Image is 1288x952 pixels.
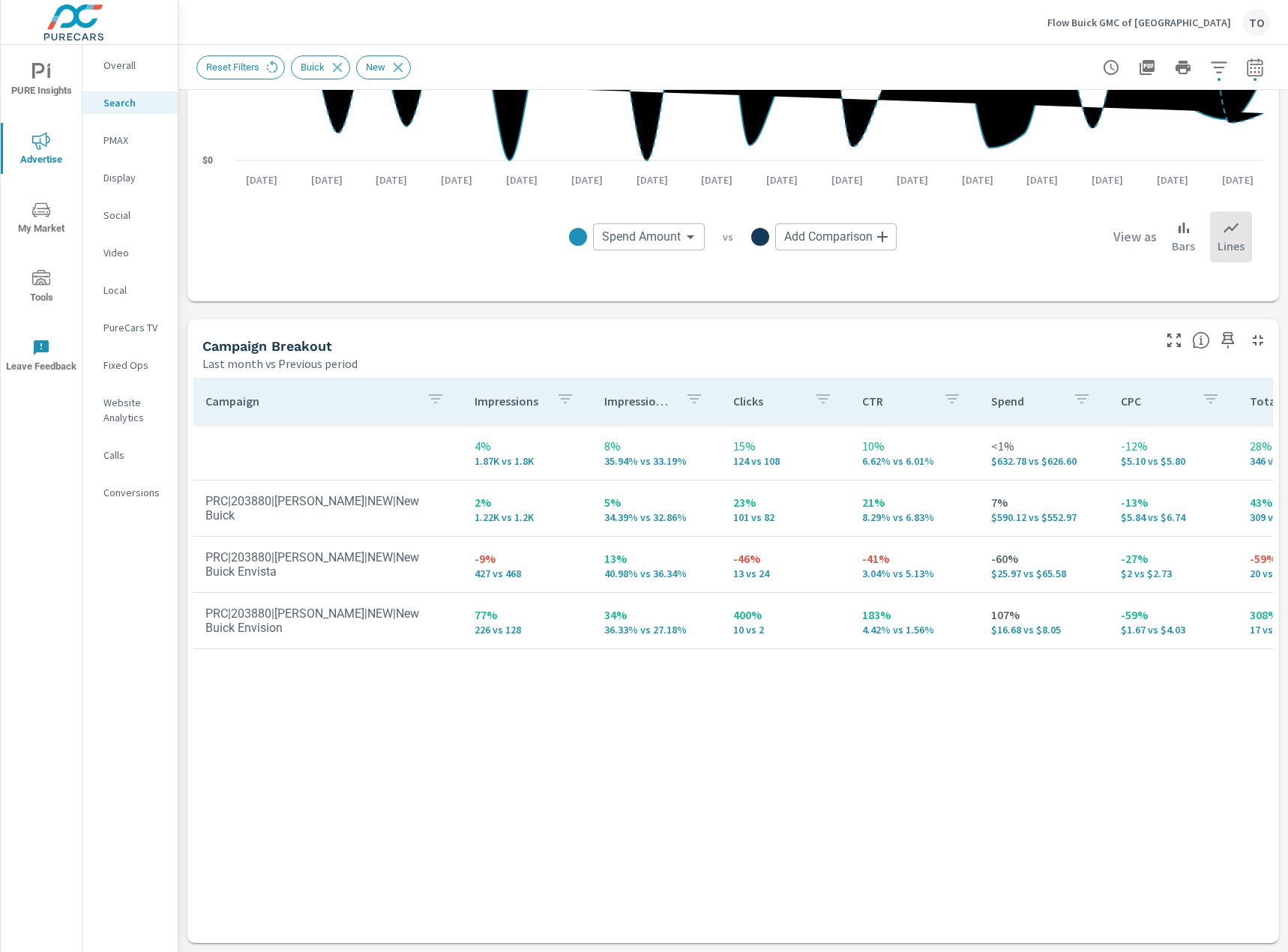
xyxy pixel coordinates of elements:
p: vs [705,230,751,244]
h5: Campaign Breakout [202,338,332,354]
p: -9% [475,549,580,567]
div: PMAX [82,129,178,151]
p: [DATE] [365,172,418,187]
text: $0 [202,155,213,166]
p: Bars [1172,237,1195,255]
p: -12% [1121,437,1226,455]
p: [DATE] [1016,172,1068,187]
p: Impressions [475,394,544,409]
span: Buick [292,61,334,73]
span: Tools [5,270,77,307]
p: Fixed Ops [103,358,166,373]
p: $5.10 vs $5.80 [1121,455,1226,467]
p: 10 vs 2 [733,624,838,636]
p: 15% [733,437,838,455]
span: PURE Insights [5,63,77,100]
p: Website Analytics [103,395,166,425]
p: [DATE] [821,172,873,187]
p: CPC [1121,394,1190,409]
td: PRC|203880|[PERSON_NAME]|NEW|New Buick Envision [193,594,463,647]
div: Add Comparison [775,223,897,250]
p: -46% [733,549,838,567]
p: 13% [604,549,709,567]
div: Buick [291,55,350,79]
p: [DATE] [756,172,808,187]
p: 35.94% vs 33.19% [604,455,709,467]
p: [DATE] [1212,172,1264,187]
p: 5% [604,493,709,511]
p: [DATE] [301,172,353,187]
p: $2 vs $2.73 [1121,567,1226,579]
span: Advertise [5,132,77,169]
td: PRC|203880|[PERSON_NAME]|NEW|New Buick [193,482,463,534]
p: Video [103,245,166,260]
div: Fixed Ops [82,354,178,376]
span: This is a summary of Search performance results by campaign. Each column can be sorted. [1192,331,1210,349]
p: $16.68 vs $8.05 [991,624,1096,636]
p: Last month vs Previous period [202,355,358,373]
p: [DATE] [626,172,678,187]
span: Add Comparison [784,229,873,244]
p: [DATE] [690,172,743,187]
div: Conversions [82,481,178,504]
div: Social [82,204,178,226]
p: PMAX [103,133,166,148]
p: CTR [862,394,931,409]
p: Calls [103,448,166,463]
span: My Market [5,201,77,238]
p: 400% [733,606,838,624]
p: 4.42% vs 1.56% [862,624,967,636]
p: 4% [475,437,580,455]
p: Local [103,283,166,298]
p: Impression Share [604,394,673,409]
p: 34% [604,606,709,624]
span: Leave Feedback [5,339,77,376]
p: 124 vs 108 [733,455,838,467]
p: 13 vs 24 [733,567,838,579]
p: -60% [991,549,1096,567]
p: 8% [604,437,709,455]
p: 1,219 vs 1,200 [475,511,580,523]
p: 1,872 vs 1,796 [475,455,580,467]
p: Overall [103,58,166,73]
div: Spend Amount [593,223,705,250]
div: Video [82,241,178,264]
p: 3.04% vs 5.13% [862,567,967,579]
h6: View as [1113,229,1157,244]
button: Select Date Range [1240,52,1270,82]
p: 226 vs 128 [475,624,580,636]
button: Make Fullscreen [1162,328,1186,352]
p: $632.78 vs $626.60 [991,455,1096,467]
p: $1.67 vs $4.03 [1121,624,1226,636]
p: $5.84 vs $6.74 [1121,511,1226,523]
p: Spend [991,394,1060,409]
p: Social [103,208,166,223]
span: New [357,61,394,73]
p: 6.62% vs 6.01% [862,455,967,467]
span: Reset Filters [197,61,268,73]
p: [DATE] [951,172,1004,187]
p: -27% [1121,549,1226,567]
p: [DATE] [886,172,939,187]
div: Search [82,91,178,114]
p: 40.98% vs 36.34% [604,567,709,579]
p: 77% [475,606,580,624]
div: Local [82,279,178,301]
p: Campaign [205,394,415,409]
p: PureCars TV [103,320,166,335]
p: [DATE] [561,172,613,187]
p: [DATE] [496,172,548,187]
p: 23% [733,493,838,511]
p: Search [103,95,166,110]
div: TO [1243,9,1270,36]
p: -59% [1121,606,1226,624]
p: Clicks [733,394,802,409]
span: Save this to your personalized report [1216,328,1240,352]
p: [DATE] [1146,172,1199,187]
p: 2% [475,493,580,511]
div: Reset Filters [196,55,285,79]
p: 8.29% vs 6.83% [862,511,967,523]
p: [DATE] [235,172,288,187]
p: 7% [991,493,1096,511]
p: -41% [862,549,967,567]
